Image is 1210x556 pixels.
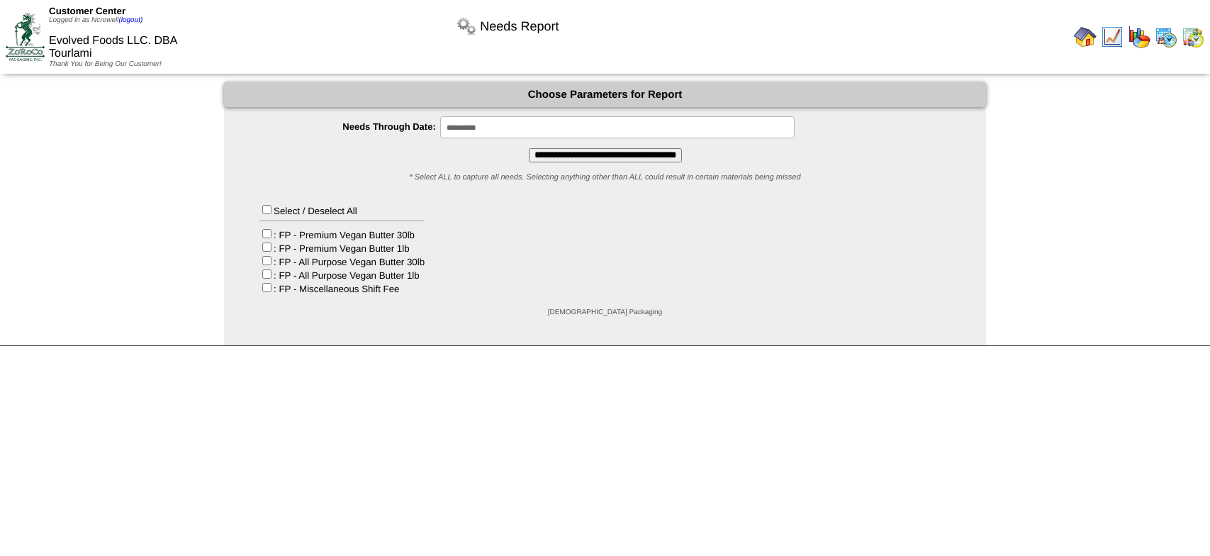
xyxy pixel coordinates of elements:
img: line_graph.gif [1101,26,1124,48]
img: calendarprod.gif [1155,26,1177,48]
img: calendarinout.gif [1182,26,1204,48]
span: Logged in as Ncrowell [49,16,142,24]
span: Evolved Foods LLC. DBA Tourlami [49,35,177,60]
span: [DEMOGRAPHIC_DATA] Packaging [548,308,662,316]
img: graph.gif [1128,26,1150,48]
a: (logout) [118,16,142,24]
label: Needs Through Date: [252,121,440,132]
span: Thank You for Being Our Customer! [49,60,162,68]
img: ZoRoCo_Logo(Green%26Foil)%20jpg.webp [6,13,45,60]
div: * Select ALL to capture all needs. Selecting anything other than ALL could result in certain mate... [224,173,986,182]
img: workflow.png [455,15,478,38]
div: Select / Deselect All : FP - Premium Vegan Butter 30lb : FP - Premium Vegan Butter 1lb : FP - All... [259,203,425,294]
span: Customer Center [49,6,125,16]
span: Needs Report [480,19,559,34]
img: home.gif [1074,26,1097,48]
div: Choose Parameters for Report [224,82,986,107]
